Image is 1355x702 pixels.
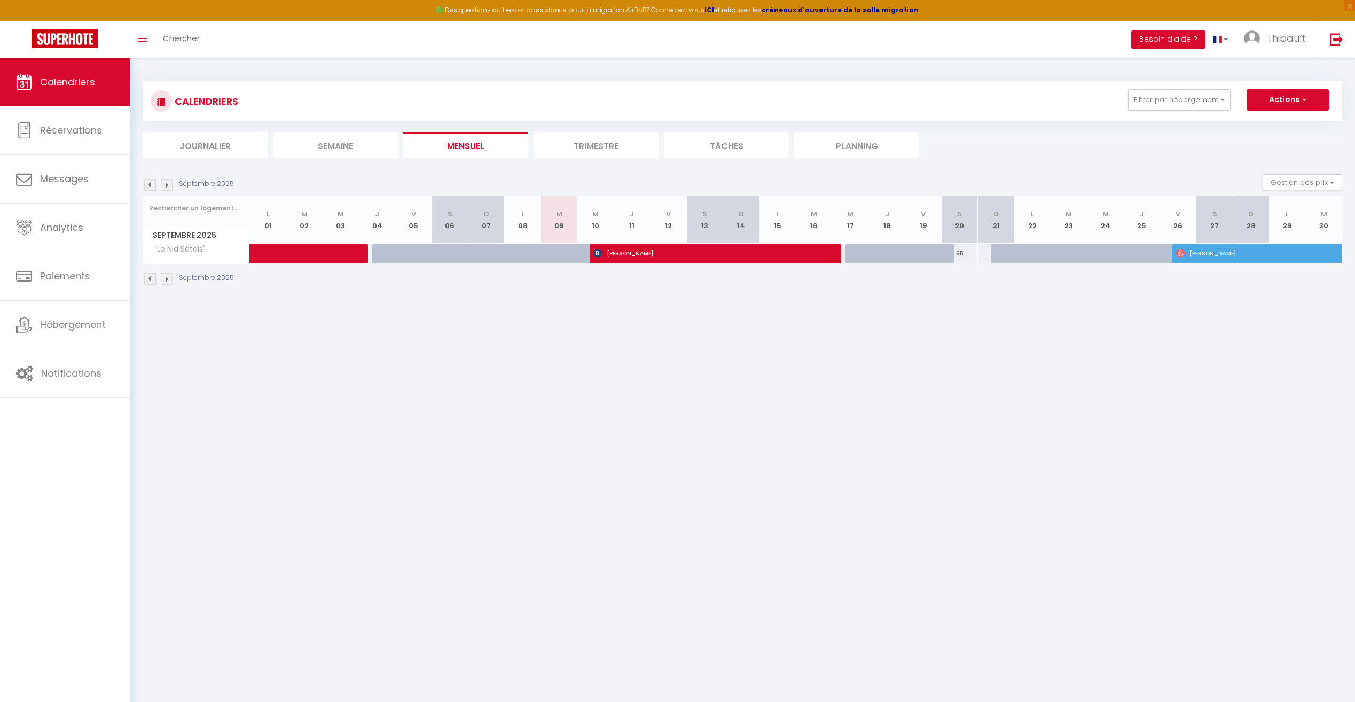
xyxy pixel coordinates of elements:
span: Calendriers [40,75,95,89]
th: 04 [359,196,395,244]
abbr: M [811,209,817,219]
th: 09 [541,196,577,244]
a: ICI [704,5,714,14]
abbr: J [630,209,634,219]
a: Chercher [155,21,208,58]
abbr: M [301,209,308,219]
li: Semaine [273,132,398,158]
p: Septembre 2025 [179,179,234,189]
abbr: M [556,209,562,219]
th: 25 [1124,196,1160,244]
abbr: S [448,209,452,219]
th: 27 [1196,196,1233,244]
abbr: L [1286,209,1289,219]
abbr: M [1321,209,1327,219]
th: 15 [759,196,796,244]
th: 12 [650,196,686,244]
abbr: M [1102,209,1109,219]
span: "Le Nid Sétois" [145,244,208,255]
span: Analytics [40,221,83,234]
button: Besoin d'aide ? [1131,30,1205,49]
abbr: L [1031,209,1034,219]
span: Thibault [1267,32,1305,45]
th: 05 [395,196,432,244]
span: Notifications [41,366,101,380]
abbr: S [702,209,707,219]
th: 11 [614,196,650,244]
th: 22 [1014,196,1051,244]
span: Hébergement [40,318,106,331]
abbr: V [1176,209,1180,219]
abbr: L [776,209,779,219]
th: 16 [796,196,832,244]
abbr: V [411,209,416,219]
abbr: J [885,209,889,219]
li: Journalier [143,132,268,158]
button: Gestion des prix [1263,174,1342,190]
li: Tâches [664,132,789,158]
th: 08 [505,196,541,244]
input: Rechercher un logement... [149,199,244,218]
span: Messages [40,172,89,185]
abbr: J [1140,209,1144,219]
abbr: D [1248,209,1254,219]
th: 06 [432,196,468,244]
th: 26 [1160,196,1196,244]
th: 07 [468,196,505,244]
th: 14 [723,196,759,244]
span: [PERSON_NAME] [1176,243,1348,263]
abbr: M [592,209,599,219]
th: 30 [1305,196,1342,244]
button: Filtrer par hébergement [1128,89,1231,111]
a: créneaux d'ouverture de la salle migration [762,5,919,14]
p: Septembre 2025 [179,273,234,283]
th: 10 [577,196,614,244]
th: 28 [1233,196,1269,244]
abbr: D [484,209,489,219]
th: 18 [868,196,905,244]
th: 01 [250,196,286,244]
th: 23 [1051,196,1087,244]
th: 20 [942,196,978,244]
th: 03 [323,196,359,244]
li: Mensuel [403,132,528,158]
span: Réservations [40,123,102,137]
button: Actions [1247,89,1329,111]
th: 29 [1269,196,1305,244]
img: ... [1244,30,1260,46]
abbr: V [921,209,926,219]
abbr: M [338,209,344,219]
th: 19 [905,196,942,244]
abbr: S [957,209,962,219]
img: Super Booking [32,29,98,48]
span: Chercher [163,33,200,44]
span: Paiements [40,269,90,283]
abbr: L [267,209,270,219]
div: 65 [942,244,978,263]
th: 02 [286,196,323,244]
span: Septembre 2025 [143,228,249,243]
abbr: J [375,209,379,219]
th: 24 [1087,196,1123,244]
img: logout [1330,33,1343,46]
li: Trimestre [534,132,659,158]
h3: CALENDRIERS [172,89,238,113]
abbr: S [1212,209,1217,219]
li: Planning [794,132,919,158]
th: 13 [687,196,723,244]
abbr: M [847,209,853,219]
a: ... Thibault [1236,21,1319,58]
abbr: D [993,209,999,219]
th: 17 [832,196,868,244]
th: 21 [978,196,1014,244]
abbr: V [666,209,671,219]
abbr: L [521,209,524,219]
abbr: D [739,209,744,219]
abbr: M [1066,209,1072,219]
span: [PERSON_NAME] [593,243,824,263]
